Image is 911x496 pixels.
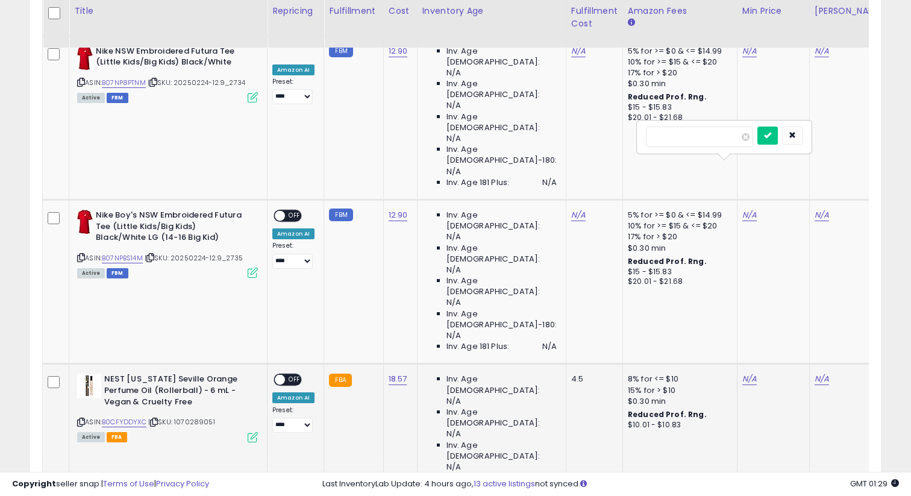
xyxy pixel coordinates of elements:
a: Terms of Use [103,478,154,489]
span: N/A [446,297,461,308]
a: B07NP8PTNM [102,78,146,88]
span: Inv. Age [DEMOGRAPHIC_DATA]: [446,440,557,462]
span: All listings currently available for purchase on Amazon [77,268,105,278]
span: FBM [107,93,128,103]
small: FBM [329,45,352,57]
div: Title [74,5,262,17]
span: Inv. Age 181 Plus: [446,341,510,352]
span: All listings currently available for purchase on Amazon [77,432,105,442]
img: 31AhpmNr+LL._SL40_.jpg [77,374,101,398]
div: 4.5 [571,374,613,385]
span: Inv. Age [DEMOGRAPHIC_DATA]: [446,78,557,100]
span: OFF [285,211,304,221]
span: | SKU: 20250224-12.9_2735 [145,253,243,263]
div: 17% for > $20 [628,231,728,242]
a: N/A [571,209,586,221]
strong: Copyright [12,478,56,489]
div: Fulfillment Cost [571,5,618,30]
span: Inv. Age [DEMOGRAPHIC_DATA]-180: [446,144,557,166]
a: 18.57 [389,373,407,385]
div: Amazon AI [272,228,315,239]
span: N/A [446,265,461,275]
span: N/A [446,133,461,144]
a: B07NPBS14M [102,253,143,263]
a: N/A [571,45,586,57]
div: Amazon AI [272,64,315,75]
div: ASIN: [77,210,258,277]
span: N/A [446,429,461,439]
span: 2025-10-12 01:29 GMT [850,478,899,489]
div: Repricing [272,5,319,17]
a: 12.90 [389,209,408,221]
div: $15 - $15.83 [628,267,728,277]
div: 5% for >= $0 & <= $14.99 [628,46,728,57]
b: Reduced Prof. Rng. [628,92,707,102]
div: Min Price [742,5,804,17]
div: ASIN: [77,46,258,102]
img: 317RFE+SEjL._SL40_.jpg [77,210,93,234]
span: Inv. Age [DEMOGRAPHIC_DATA]-180: [446,309,557,330]
span: Inv. Age [DEMOGRAPHIC_DATA]: [446,243,557,265]
div: Amazon Fees [628,5,732,17]
b: Reduced Prof. Rng. [628,409,707,419]
a: B0CFYDDYXC [102,417,146,427]
div: Last InventoryLab Update: 4 hours ago, not synced. [322,479,899,490]
div: Cost [389,5,412,17]
div: ASIN: [77,374,258,441]
span: Inv. Age [DEMOGRAPHIC_DATA]: [446,407,557,429]
a: 12.90 [389,45,408,57]
small: FBA [329,374,351,387]
a: N/A [815,373,829,385]
span: N/A [446,330,461,341]
div: $0.30 min [628,78,728,89]
span: N/A [446,67,461,78]
div: $20.01 - $21.68 [628,113,728,123]
b: Reduced Prof. Rng. [628,256,707,266]
a: N/A [742,45,757,57]
div: 17% for > $20 [628,67,728,78]
small: FBM [329,209,352,221]
span: Inv. Age [DEMOGRAPHIC_DATA]: [446,46,557,67]
a: N/A [742,373,757,385]
span: N/A [446,396,461,407]
b: Nike Boy's NSW Embroidered Futura Tee (Little Kids/Big Kids) Black/White LG (14-16 Big Kid) [96,210,242,246]
small: Amazon Fees. [628,17,635,28]
a: Privacy Policy [156,478,209,489]
img: 317RFE+SEjL._SL40_.jpg [77,46,93,70]
span: Inv. Age [DEMOGRAPHIC_DATA]: [446,275,557,297]
span: N/A [542,341,557,352]
a: N/A [815,209,829,221]
div: seller snap | | [12,479,209,490]
b: Nike NSW Embroidered Futura Tee (Little Kids/Big Kids) Black/White [96,46,242,71]
span: FBM [107,268,128,278]
div: $0.30 min [628,396,728,407]
div: 10% for >= $15 & <= $20 [628,57,728,67]
div: Fulfillment [329,5,378,17]
span: N/A [542,177,557,188]
span: OFF [285,375,304,385]
span: FBA [107,432,127,442]
span: All listings currently available for purchase on Amazon [77,93,105,103]
span: | SKU: 20250224-12.9_2734 [148,78,245,87]
span: Inv. Age 181 Plus: [446,177,510,188]
a: N/A [815,45,829,57]
a: N/A [742,209,757,221]
div: Preset: [272,78,315,105]
a: 13 active listings [474,478,535,489]
div: Inventory Age [422,5,561,17]
div: Amazon AI [272,392,315,403]
div: 15% for > $10 [628,385,728,396]
div: 8% for <= $10 [628,374,728,385]
div: 10% for >= $15 & <= $20 [628,221,728,231]
div: $20.01 - $21.68 [628,277,728,287]
div: 5% for >= $0 & <= $14.99 [628,210,728,221]
span: Inv. Age [DEMOGRAPHIC_DATA]: [446,111,557,133]
div: $15 - $15.83 [628,102,728,113]
div: Preset: [272,406,315,433]
b: NEST [US_STATE] Seville Orange Perfume Oil (Rollerball) - 6 mL - Vegan & Cruelty Free [104,374,251,410]
span: N/A [446,100,461,111]
div: $0.30 min [628,243,728,254]
span: N/A [446,166,461,177]
span: | SKU: 1070289051 [148,417,215,427]
div: Preset: [272,242,315,269]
